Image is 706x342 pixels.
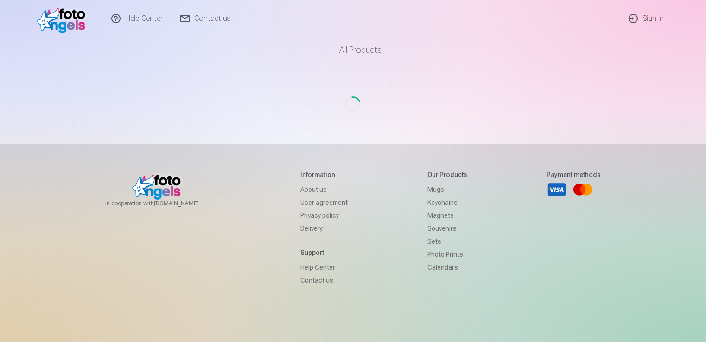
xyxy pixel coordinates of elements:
span: In cooperation with [105,200,221,207]
a: Mugs [427,183,467,196]
h5: Information [300,170,348,179]
a: Souvenirs [427,222,467,235]
a: User agreement [300,196,348,209]
a: [DOMAIN_NAME] [154,200,221,207]
a: Privacy policy [300,209,348,222]
a: Contact us [300,274,348,287]
a: Help Center [300,261,348,274]
a: About us [300,183,348,196]
a: Visa [547,179,567,200]
a: All products [313,37,393,63]
h5: Payment methods [547,170,601,179]
img: /v1 [37,4,90,33]
h5: Support [300,248,348,257]
a: Magnets [427,209,467,222]
a: Photo prints [427,248,467,261]
a: Delivery [300,222,348,235]
h5: Our products [427,170,467,179]
a: Sets [427,235,467,248]
a: Calendars [427,261,467,274]
a: Keychains [427,196,467,209]
a: Mastercard [572,179,593,200]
